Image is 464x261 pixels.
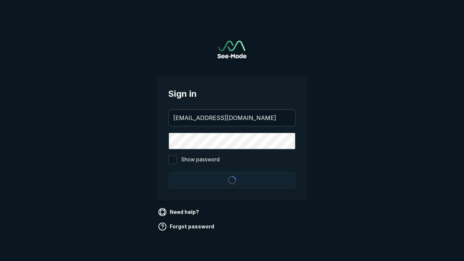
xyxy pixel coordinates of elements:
input: your@email.com [169,110,295,126]
span: Show password [181,156,220,164]
img: See-Mode Logo [217,41,246,58]
a: Go to sign in [217,41,246,58]
a: Forgot password [157,221,217,232]
span: Sign in [168,87,296,100]
a: Need help? [157,206,202,218]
